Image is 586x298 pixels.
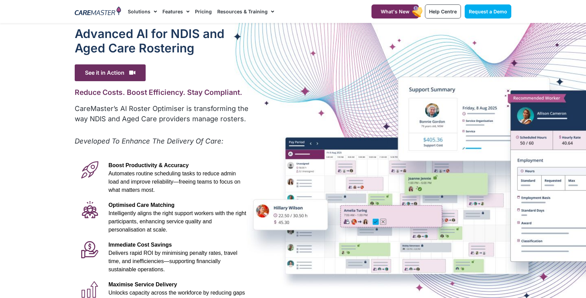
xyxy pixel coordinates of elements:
[465,4,511,18] a: Request a Demo
[108,282,177,287] span: Maximise Service Delivery
[108,210,246,233] span: Intelligently aligns the right support workers with the right participants, enhancing service qua...
[381,9,410,14] span: What's New
[425,4,461,18] a: Help Centre
[75,7,121,17] img: CareMaster Logo
[108,171,240,193] span: Automates routine scheduling tasks to reduce admin load and improve reliability—freeing teams to ...
[108,242,172,248] span: Immediate Cost Savings
[75,137,223,145] em: Developed To Enhance The Delivery Of Care:
[108,250,237,272] span: Delivers rapid ROI by minimising penalty rates, travel time, and inefficiencies—supporting financ...
[429,9,457,14] span: Help Centre
[108,162,188,168] span: Boost Productivity & Accuracy
[371,4,419,18] a: What's New
[75,88,250,97] h2: Reduce Costs. Boost Efficiency. Stay Compliant.
[108,202,174,208] span: Optimised Care Matching
[469,9,507,14] span: Request a Demo
[75,103,250,124] p: CareMaster’s AI Roster Optimiser is transforming the way NDIS and Aged Care providers manage rost...
[75,26,250,55] h1: Advanced Al for NDIS and Aged Care Rostering
[75,64,146,81] span: See it in Action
